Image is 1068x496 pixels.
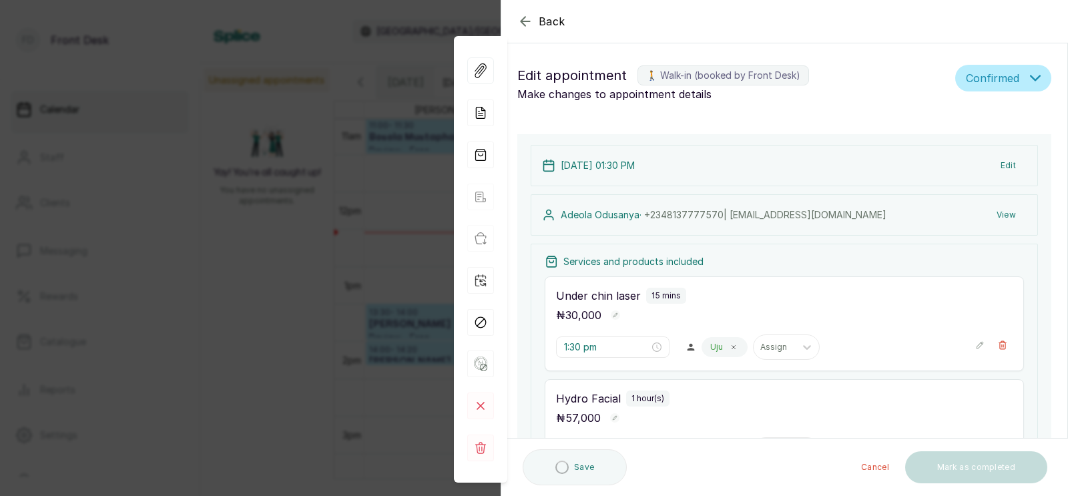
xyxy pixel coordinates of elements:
p: Adeola Odusanya · [561,208,886,222]
p: 15 mins [651,290,681,301]
span: 57,000 [565,411,601,425]
span: Edit appointment [517,65,627,86]
p: [DATE] 01:30 PM [561,159,635,172]
p: Hydro Facial [556,391,621,407]
p: Uju [710,342,723,352]
button: Save [523,449,627,485]
p: 1 hour(s) [631,393,664,404]
span: +234 8137777570 | [EMAIL_ADDRESS][DOMAIN_NAME] [644,209,886,220]
button: Cancel [850,451,900,483]
button: Mark as completed [905,451,1047,483]
p: ₦ [556,410,601,426]
p: Make changes to appointment details [517,86,950,102]
p: Services and products included [563,255,704,268]
button: Confirmed [955,65,1051,91]
input: Select time [564,340,649,354]
span: Back [539,13,565,29]
label: 🚶 Walk-in (booked by Front Desk) [637,65,809,85]
span: 30,000 [565,308,601,322]
button: Back [517,13,565,29]
p: Under chin laser [556,288,641,304]
button: Edit [990,154,1027,178]
span: Confirmed [966,70,1019,86]
p: ₦ [556,307,601,323]
button: View [986,203,1027,227]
